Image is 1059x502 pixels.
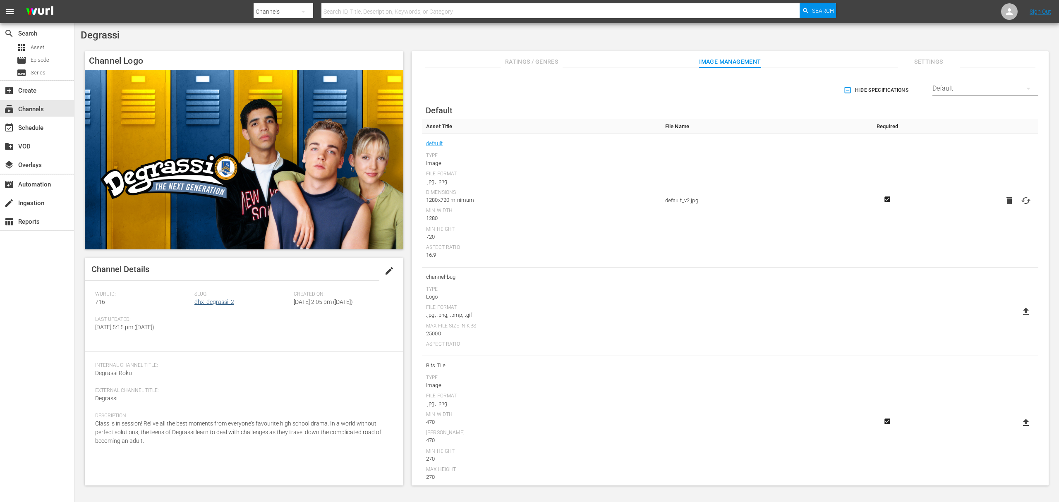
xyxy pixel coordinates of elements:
[426,272,657,282] span: channel-bug
[426,311,657,319] div: .jpg, .png, .bmp, .gif
[812,3,834,18] span: Search
[95,420,381,444] span: Class is in session! Relive all the best moments from everyone’s favourite high school drama. In ...
[426,105,453,115] span: Default
[294,299,353,305] span: [DATE] 2:05 pm ([DATE])
[426,330,657,338] div: 25000
[842,79,912,102] button: Hide Specifications
[91,264,149,274] span: Channel Details
[426,226,657,233] div: Min Height
[4,160,14,170] span: Overlays
[426,304,657,311] div: File Format
[426,360,657,371] span: Bits Tile
[4,179,14,189] span: Automation
[882,196,892,203] svg: Required
[426,455,657,463] div: 270
[1030,8,1051,15] a: Sign Out
[4,123,14,133] span: Schedule
[426,393,657,399] div: File Format
[4,29,14,38] span: Search
[384,266,394,276] span: edit
[426,286,657,293] div: Type
[661,134,863,268] td: default_v2.jpg
[800,3,836,18] button: Search
[5,7,15,17] span: menu
[294,291,389,298] span: Created On:
[4,104,14,114] span: Channels
[426,430,657,436] div: [PERSON_NAME]
[95,316,190,323] span: Last Updated:
[17,43,26,53] span: Asset
[95,395,117,402] span: Degrassi
[426,177,657,186] div: .jpg, .png
[17,55,26,65] span: Episode
[426,153,657,159] div: Type
[426,214,657,222] div: 1280
[501,57,563,67] span: Ratings / Genres
[379,261,399,281] button: edit
[81,29,120,41] span: Degrassi
[95,324,154,330] span: [DATE] 5:15 pm ([DATE])
[426,448,657,455] div: Min Height
[932,77,1038,100] div: Default
[95,291,190,298] span: Wurl ID:
[845,86,908,95] span: Hide Specifications
[426,251,657,259] div: 16:9
[426,375,657,381] div: Type
[31,69,46,77] span: Series
[426,473,657,481] div: 270
[95,387,389,394] span: External Channel Title:
[95,299,105,305] span: 716
[95,370,132,376] span: Degrassi Roku
[426,381,657,390] div: Image
[426,138,443,149] a: default
[194,299,234,305] a: dhx_degrassi_2
[426,293,657,301] div: Logo
[426,399,657,408] div: .jpg, .png
[422,119,661,134] th: Asset Title
[85,70,403,249] img: Degrassi
[426,233,657,241] div: 720
[95,413,389,419] span: Description:
[426,196,657,204] div: 1280x720 minimum
[4,198,14,208] span: Ingestion
[426,436,657,445] div: 470
[661,119,863,134] th: File Name
[898,57,960,67] span: Settings
[426,244,657,251] div: Aspect Ratio
[17,68,26,78] span: Series
[426,323,657,330] div: Max File Size In Kbs
[426,466,657,473] div: Max Height
[31,56,49,64] span: Episode
[194,291,290,298] span: Slug:
[4,86,14,96] span: Create
[426,159,657,167] div: Image
[426,208,657,214] div: Min Width
[31,43,44,52] span: Asset
[20,2,60,22] img: ans4CAIJ8jUAAAAAAAAAAAAAAAAAAAAAAAAgQb4GAAAAAAAAAAAAAAAAAAAAAAAAJMjXAAAAAAAAAAAAAAAAAAAAAAAAgAT5G...
[882,418,892,425] svg: Required
[699,57,761,67] span: Image Management
[862,119,913,134] th: Required
[426,189,657,196] div: Dimensions
[85,51,403,70] h4: Channel Logo
[426,171,657,177] div: File Format
[426,341,657,348] div: Aspect Ratio
[4,217,14,227] span: Reports
[426,418,657,426] div: 470
[426,411,657,418] div: Min Width
[95,362,389,369] span: Internal Channel Title:
[4,141,14,151] span: VOD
